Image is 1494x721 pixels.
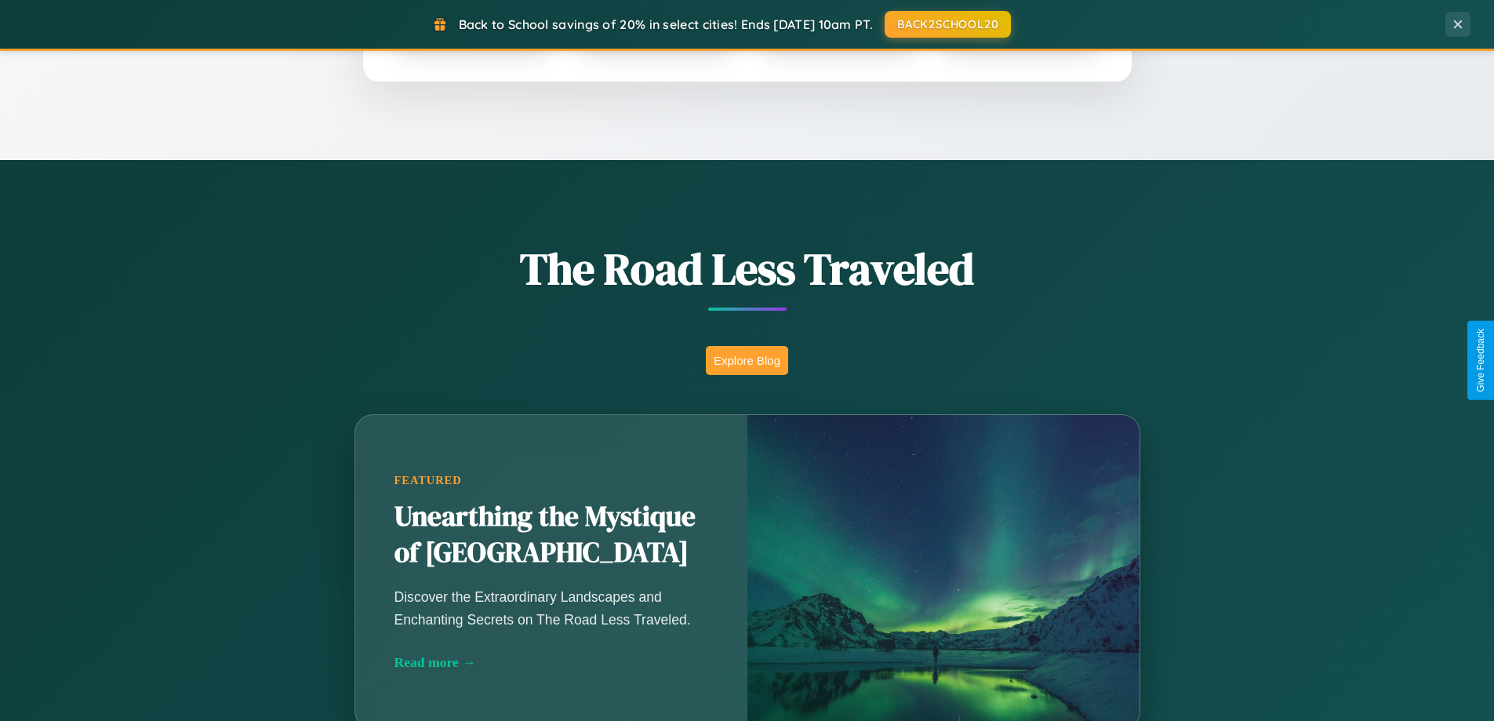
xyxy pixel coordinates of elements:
[394,499,708,571] h2: Unearthing the Mystique of [GEOGRAPHIC_DATA]
[394,586,708,630] p: Discover the Extraordinary Landscapes and Enchanting Secrets on The Road Less Traveled.
[1475,329,1486,392] div: Give Feedback
[277,239,1218,299] h1: The Road Less Traveled
[394,654,708,671] div: Read more →
[394,474,708,487] div: Featured
[459,16,873,32] span: Back to School savings of 20% in select cities! Ends [DATE] 10am PT.
[706,346,788,375] button: Explore Blog
[885,11,1011,38] button: BACK2SCHOOL20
